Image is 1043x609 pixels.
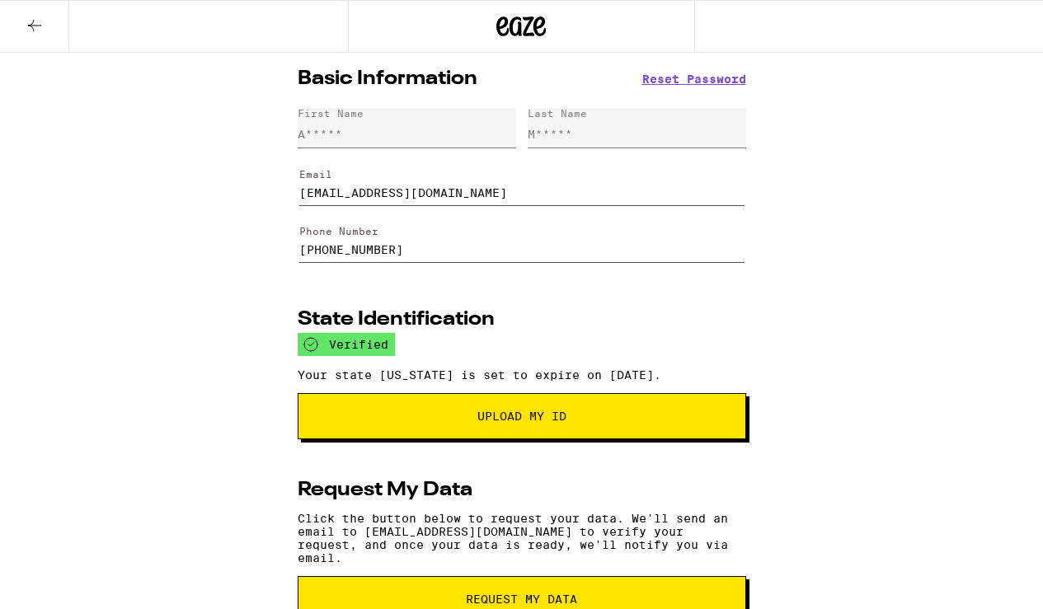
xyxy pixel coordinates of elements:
button: Reset Password [642,73,746,85]
button: Upload My ID [298,393,746,439]
h2: Request My Data [298,480,472,500]
form: Edit Email Address [298,154,746,212]
div: verified [298,333,395,356]
h2: Basic Information [298,69,477,89]
label: Email [299,169,332,180]
div: First Name [298,108,364,119]
h2: State Identification [298,310,495,330]
div: Last Name [528,108,587,119]
p: Your state [US_STATE] is set to expire on [DATE]. [298,368,746,382]
span: Upload My ID [477,410,566,422]
span: request my data [466,593,577,605]
form: Edit Phone Number [298,212,746,269]
label: Phone Number [299,226,378,237]
p: Click the button below to request your data. We'll send an email to [EMAIL_ADDRESS][DOMAIN_NAME] ... [298,512,746,564]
